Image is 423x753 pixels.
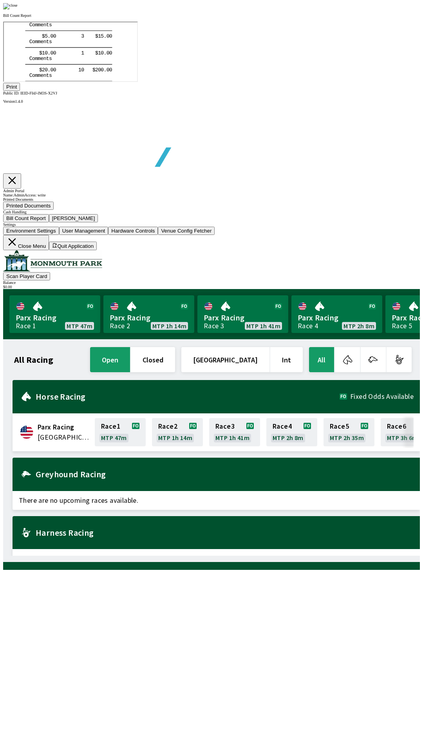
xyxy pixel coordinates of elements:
[3,193,420,197] div: Name: Admin Access: write
[3,227,59,235] button: Environment Settings
[44,28,47,34] tspan: .
[387,423,406,429] span: Race 6
[47,45,50,51] tspan: 0
[291,295,382,333] a: Parx RacingRace 4MTP 2h 8m
[298,323,318,329] div: Race 4
[9,295,100,333] a: Parx RacingRace 1MTP 47m
[36,529,414,536] h2: Harness Racing
[100,45,103,51] tspan: .
[34,34,37,40] tspan: m
[42,50,45,56] tspan: t
[74,45,78,51] tspan: 1
[47,28,50,34] tspan: 0
[105,45,108,51] tspan: 0
[387,435,418,441] span: MTP 3h 6m
[3,210,420,214] div: Cash Handling
[28,50,31,56] tspan: o
[3,13,420,18] p: Bill Count Report
[392,323,412,329] div: Race 5
[298,313,376,323] span: Parx Racing
[108,227,158,235] button: Hardware Controls
[13,491,420,510] span: There are no upcoming races available.
[42,34,45,40] tspan: t
[103,28,106,34] tspan: 0
[28,34,31,40] tspan: o
[45,50,48,56] tspan: s
[158,423,177,429] span: Race 2
[41,28,44,34] tspan: 0
[103,45,106,51] tspan: 0
[38,422,90,432] span: Parx Racing
[59,227,108,235] button: User Management
[3,189,420,193] div: Admin Portal
[3,91,420,95] div: Public ID:
[105,28,108,34] tspan: 0
[3,197,420,202] div: Printed Documents
[90,347,130,372] button: open
[3,272,50,280] button: Scan Player Card
[197,295,288,333] a: Parx RacingRace 3MTP 1h 41m
[49,45,52,51] tspan: 0
[3,214,49,222] button: Bill Count Report
[34,50,37,56] tspan: m
[77,45,80,51] tspan: 0
[44,45,47,51] tspan: .
[36,393,340,400] h2: Horse Racing
[100,28,103,34] tspan: .
[110,313,188,323] span: Parx Racing
[16,323,36,329] div: Race 1
[3,83,20,91] button: Print
[14,356,53,363] h1: All Racing
[215,435,249,441] span: MTP 1h 41m
[152,323,186,329] span: MTP 1h 14m
[3,250,102,271] img: venue logo
[94,45,97,51] tspan: 0
[45,34,48,40] tspan: s
[97,45,100,51] tspan: 0
[95,418,146,446] a: Race1MTP 47m
[37,34,40,40] tspan: e
[35,28,38,34] tspan: $
[266,418,317,446] a: Race4MTP 2h 8m
[330,423,349,429] span: Race 5
[158,435,192,441] span: MTP 1h 14m
[273,423,292,429] span: Race 4
[204,323,224,329] div: Race 3
[181,347,269,372] button: [GEOGRAPHIC_DATA]
[3,3,18,9] img: close
[31,50,34,56] tspan: m
[3,202,54,210] button: Printed Documents
[3,99,420,104] div: Version 1.4.0
[31,34,34,40] tspan: m
[91,45,94,51] tspan: 2
[40,34,43,40] tspan: n
[41,45,44,51] tspan: 0
[158,227,215,235] button: Venue Config Fetcher
[131,347,175,372] button: closed
[37,50,40,56] tspan: e
[330,435,364,441] span: MTP 2h 35m
[21,104,246,186] img: global tote logo
[309,347,334,372] button: All
[16,313,94,323] span: Parx Racing
[273,435,304,441] span: MTP 2h 8m
[36,471,414,477] h2: Greyhound Racing
[77,28,80,34] tspan: 1
[25,34,29,40] tspan: C
[97,28,100,34] tspan: 0
[94,28,97,34] tspan: 1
